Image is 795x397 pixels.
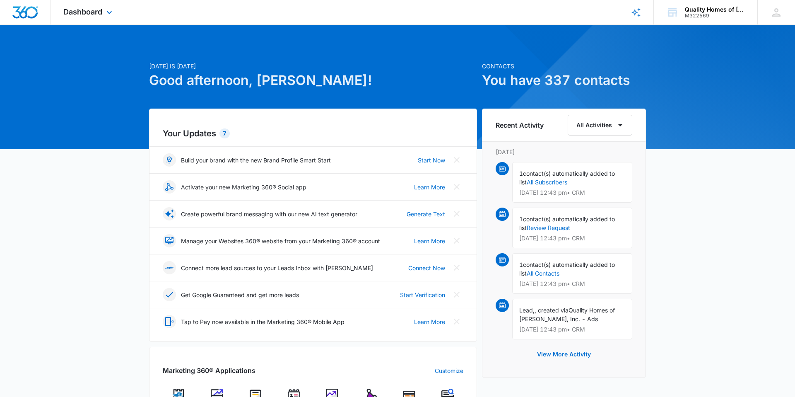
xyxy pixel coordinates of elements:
[181,290,299,299] p: Get Google Guaranteed and get more leads
[527,224,570,231] a: Review Request
[450,207,463,220] button: Close
[568,115,632,136] button: All Activities
[414,183,445,191] a: Learn More
[450,261,463,274] button: Close
[482,62,646,70] p: Contacts
[685,13,745,19] div: account id
[400,290,445,299] a: Start Verification
[450,234,463,247] button: Close
[181,156,331,165] p: Build your brand with the new Brand Profile Smart Start
[529,344,599,364] button: View More Activity
[181,183,306,191] p: Activate your new Marketing 360® Social app
[181,237,380,245] p: Manage your Websites 360® website from your Marketing 360® account
[535,307,569,314] span: , created via
[519,261,615,277] span: contact(s) automatically added to list
[519,170,523,177] span: 1
[519,261,523,268] span: 1
[496,120,544,130] h6: Recent Activity
[527,270,559,277] a: All Contacts
[181,264,373,272] p: Connect more lead sources to your Leads Inbox with [PERSON_NAME]
[407,210,445,218] a: Generate Text
[435,366,463,375] a: Customize
[450,153,463,167] button: Close
[482,70,646,90] h1: You have 337 contacts
[519,215,615,231] span: contact(s) automatically added to list
[519,307,535,314] span: Lead,
[519,281,625,287] p: [DATE] 12:43 pm • CRM
[519,327,625,332] p: [DATE] 12:43 pm • CRM
[181,210,357,218] p: Create powerful brand messaging with our new AI text generator
[685,6,745,13] div: account name
[450,180,463,194] button: Close
[149,62,477,70] p: [DATE] is [DATE]
[450,315,463,328] button: Close
[519,170,615,186] span: contact(s) automatically added to list
[450,288,463,301] button: Close
[63,7,102,16] span: Dashboard
[519,190,625,196] p: [DATE] 12:43 pm • CRM
[163,127,463,140] h2: Your Updates
[408,264,445,272] a: Connect Now
[496,148,632,156] p: [DATE]
[181,317,344,326] p: Tap to Pay now available in the Marketing 360® Mobile App
[219,128,230,138] div: 7
[149,70,477,90] h1: Good afternoon, [PERSON_NAME]!
[519,215,523,223] span: 1
[414,237,445,245] a: Learn More
[519,235,625,241] p: [DATE] 12:43 pm • CRM
[414,317,445,326] a: Learn More
[163,366,255,375] h2: Marketing 360® Applications
[527,179,567,186] a: All Subscribers
[418,156,445,165] a: Start Now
